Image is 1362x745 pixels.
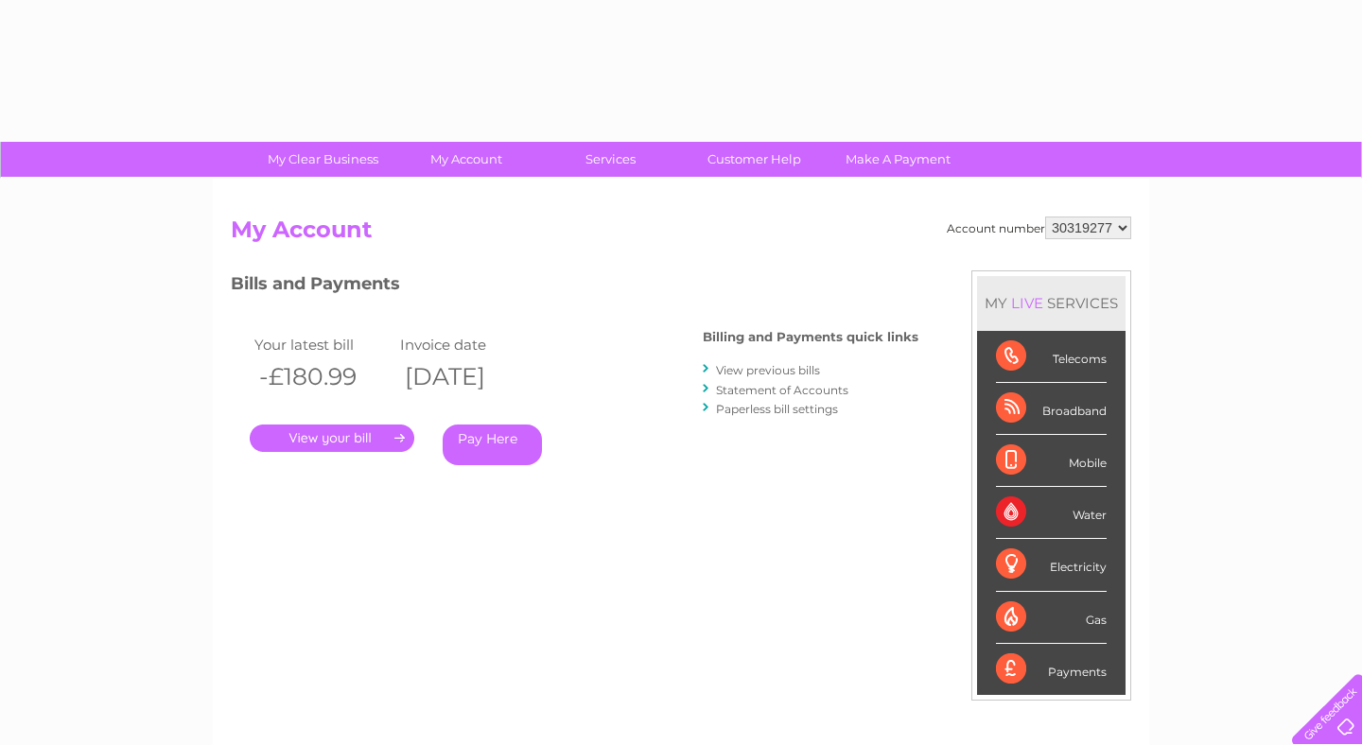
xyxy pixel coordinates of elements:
a: Services [533,142,689,177]
a: Customer Help [676,142,832,177]
div: Water [996,487,1107,539]
td: Your latest bill [250,332,395,357]
h3: Bills and Payments [231,270,918,303]
div: MY SERVICES [977,276,1126,330]
div: Electricity [996,539,1107,591]
th: -£180.99 [250,357,395,396]
a: View previous bills [716,363,820,377]
a: My Clear Business [245,142,401,177]
th: [DATE] [395,357,541,396]
div: Gas [996,592,1107,644]
a: Paperless bill settings [716,402,838,416]
div: Account number [947,217,1131,239]
a: Pay Here [443,424,542,465]
h2: My Account [231,217,1131,252]
a: Make A Payment [820,142,976,177]
h4: Billing and Payments quick links [703,330,918,344]
div: Payments [996,644,1107,695]
div: Mobile [996,435,1107,487]
div: LIVE [1007,294,1047,312]
a: . [250,424,414,452]
div: Telecoms [996,331,1107,383]
a: My Account [389,142,545,177]
td: Invoice date [395,332,541,357]
div: Broadband [996,383,1107,435]
a: Statement of Accounts [716,383,848,397]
